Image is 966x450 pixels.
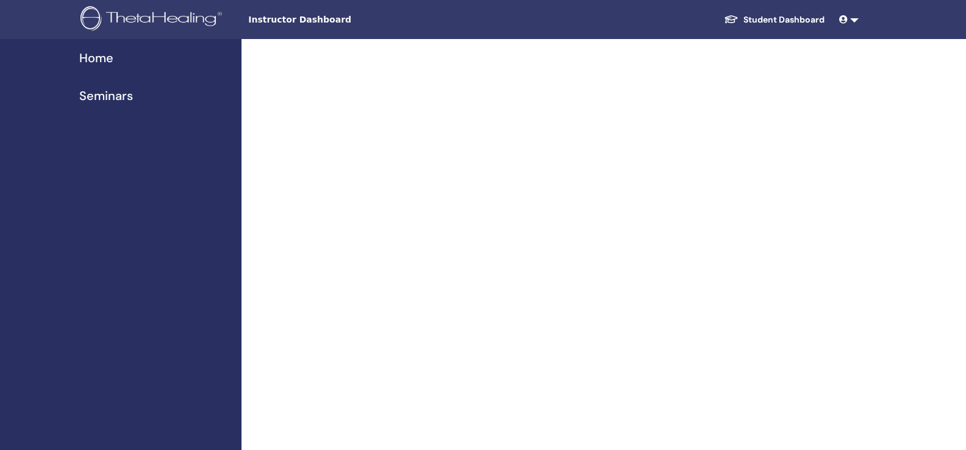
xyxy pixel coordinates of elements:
[79,87,133,105] span: Seminars
[80,6,226,34] img: logo.png
[248,13,431,26] span: Instructor Dashboard
[79,49,113,67] span: Home
[724,14,739,24] img: graduation-cap-white.svg
[714,9,834,31] a: Student Dashboard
